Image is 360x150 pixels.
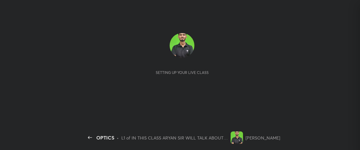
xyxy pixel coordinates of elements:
[96,134,114,141] div: OPTICS
[117,135,119,141] div: •
[170,33,194,58] img: bc37ae20f96d498bb04454f91d729a71.jpg
[156,70,209,75] div: Setting up your live class
[245,135,280,141] div: [PERSON_NAME]
[231,131,243,144] img: bc37ae20f96d498bb04454f91d729a71.jpg
[121,135,228,141] div: L1 of IN THIS CLASS ARYAN SIR WILL TALK ABOUT CLASS 12 PART 2 BOOK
